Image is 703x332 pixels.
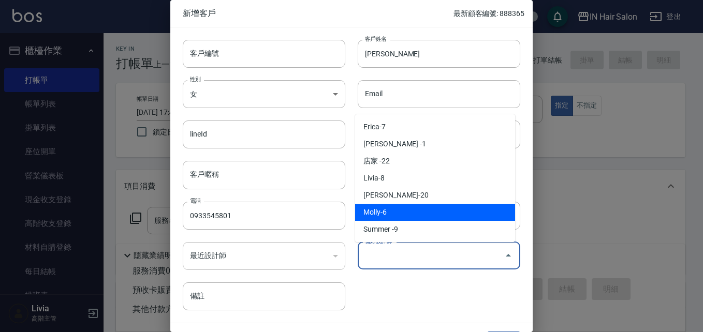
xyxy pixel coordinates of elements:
[355,187,515,204] li: [PERSON_NAME]-20
[355,170,515,187] li: Livia-8
[365,237,392,245] label: 偏好設計師
[365,35,387,43] label: 客戶姓名
[190,76,201,83] label: 性別
[355,118,515,135] li: Erica-7
[183,80,345,108] div: 女
[355,153,515,170] li: 店家 -22
[355,221,515,238] li: Summer -9
[190,197,201,205] label: 電話
[355,135,515,153] li: [PERSON_NAME] -1
[453,8,524,19] p: 最新顧客編號: 888365
[500,247,517,264] button: Close
[183,8,453,19] span: 新增客戶
[355,204,515,221] li: Molly-6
